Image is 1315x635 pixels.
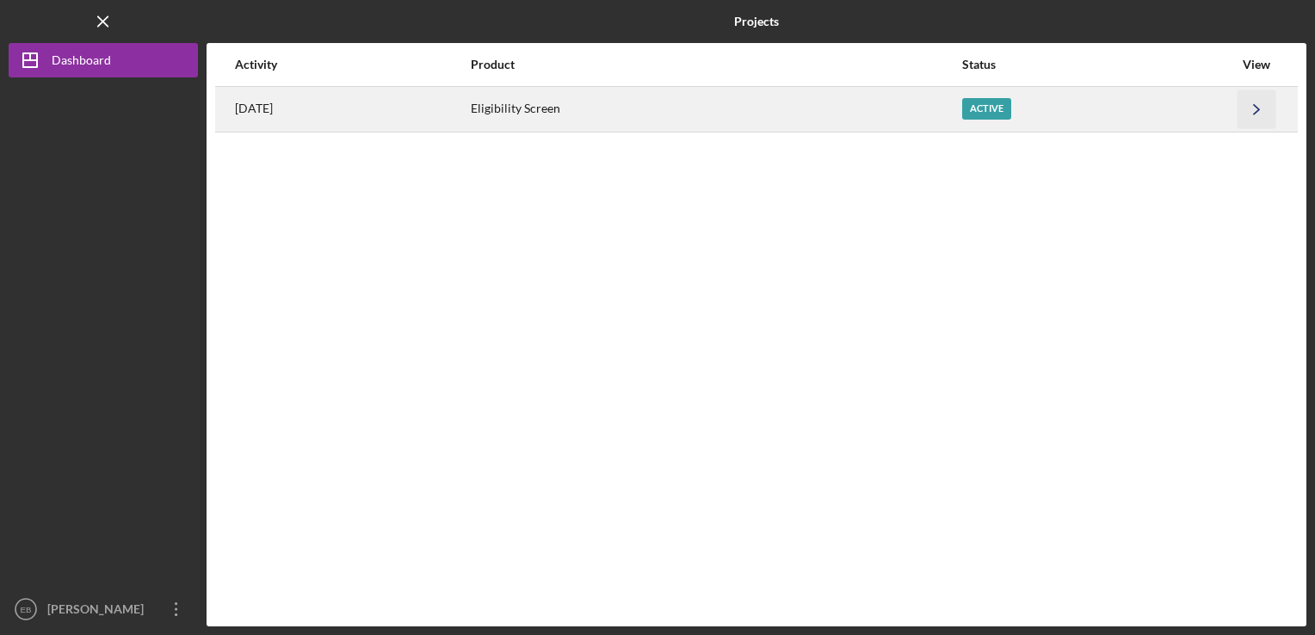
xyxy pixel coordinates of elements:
[471,88,960,131] div: Eligibility Screen
[962,58,1233,71] div: Status
[235,58,469,71] div: Activity
[471,58,960,71] div: Product
[9,43,198,77] button: Dashboard
[962,98,1011,120] div: Active
[235,102,273,115] time: 2025-08-08 13:16
[21,605,32,614] text: EB
[52,43,111,82] div: Dashboard
[734,15,779,28] b: Projects
[1235,58,1278,71] div: View
[9,592,198,626] button: EB[PERSON_NAME] Bear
